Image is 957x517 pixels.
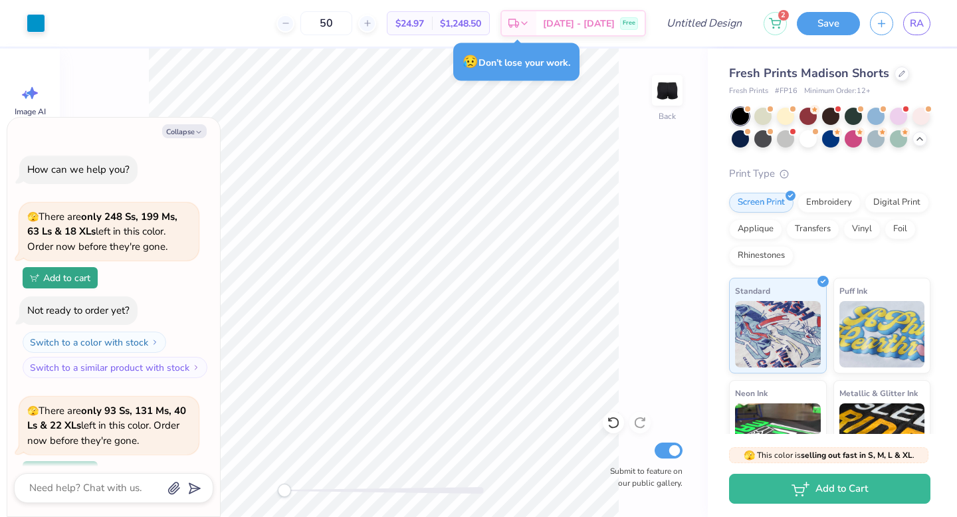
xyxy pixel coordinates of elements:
[623,19,635,28] span: Free
[395,17,424,31] span: $24.97
[729,474,930,504] button: Add to Cart
[453,43,580,81] div: Don’t lose your work.
[729,86,768,97] span: Fresh Prints
[654,77,681,104] img: Back
[839,403,925,470] img: Metallic & Glitter Ink
[30,274,39,282] img: Add to cart
[543,17,615,31] span: [DATE] - [DATE]
[27,304,130,317] div: Not ready to order yet?
[735,301,821,367] img: Standard
[744,449,914,461] span: This color is .
[300,11,352,35] input: – –
[656,10,754,37] input: Untitled Design
[27,211,39,223] span: 🫣
[729,166,930,181] div: Print Type
[27,405,39,417] span: 🫣
[15,106,46,117] span: Image AI
[729,65,889,81] span: Fresh Prints Madison Shorts
[729,219,782,239] div: Applique
[778,10,789,21] span: 2
[729,246,794,266] div: Rhinestones
[903,12,930,35] a: RA
[729,193,794,213] div: Screen Print
[27,210,177,253] span: There are left in this color. Order now before they're gone.
[786,219,839,239] div: Transfers
[23,332,166,353] button: Switch to a color with stock
[764,12,787,35] button: 2
[797,193,861,213] div: Embroidery
[839,284,867,298] span: Puff Ink
[865,193,929,213] div: Digital Print
[735,386,768,400] span: Neon Ink
[151,338,159,346] img: Switch to a color with stock
[659,110,676,122] div: Back
[797,12,860,35] button: Save
[162,124,207,138] button: Collapse
[910,16,924,31] span: RA
[440,17,481,31] span: $1,248.50
[801,450,912,461] strong: selling out fast in S, M, L & XL
[23,357,207,378] button: Switch to a similar product with stock
[27,210,177,239] strong: only 248 Ss, 199 Ms, 63 Ls & 18 XLs
[885,219,916,239] div: Foil
[843,219,881,239] div: Vinyl
[27,163,130,176] div: How can we help you?
[463,53,478,70] span: 😥
[775,86,797,97] span: # FP16
[192,363,200,371] img: Switch to a similar product with stock
[27,404,186,447] span: There are left in this color. Order now before they're gone.
[278,484,291,497] div: Accessibility label
[839,386,918,400] span: Metallic & Glitter Ink
[735,284,770,298] span: Standard
[23,461,98,482] button: Add to cart
[27,404,186,433] strong: only 93 Ss, 131 Ms, 40 Ls & 22 XLs
[839,301,925,367] img: Puff Ink
[603,465,683,489] label: Submit to feature on our public gallery.
[23,267,98,288] button: Add to cart
[735,403,821,470] img: Neon Ink
[804,86,871,97] span: Minimum Order: 12 +
[744,449,755,462] span: 🫣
